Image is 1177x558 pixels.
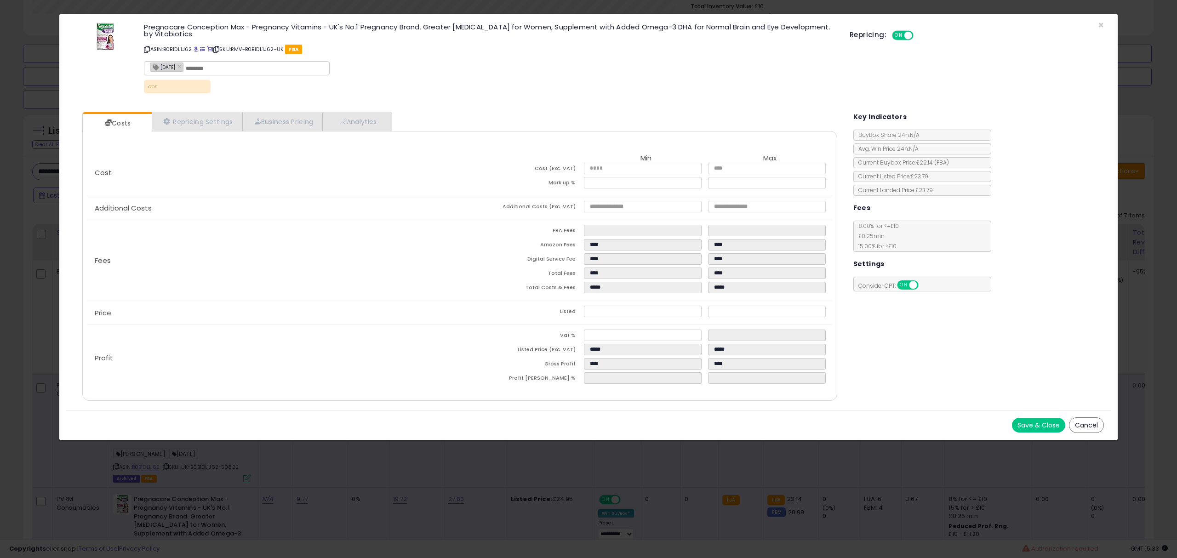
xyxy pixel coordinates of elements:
[200,46,205,53] a: All offer listings
[460,239,584,253] td: Amazon Fees
[854,131,920,139] span: BuyBox Share 24h: N/A
[460,358,584,372] td: Gross Profit
[83,114,151,132] a: Costs
[854,242,897,250] span: 15.00 % for > £10
[91,23,119,51] img: 519bed5DXML._SL60_.jpg
[898,281,909,289] span: ON
[584,154,708,163] th: Min
[460,372,584,387] td: Profit [PERSON_NAME] %
[853,111,907,123] h5: Key Indicators
[1012,418,1065,433] button: Save & Close
[916,159,949,166] span: £22.14
[460,282,584,296] td: Total Costs & Fees
[853,202,871,214] h5: Fees
[207,46,212,53] a: Your listing only
[460,253,584,268] td: Digital Service Fee
[893,32,904,40] span: ON
[460,177,584,191] td: Mark up %
[850,31,886,39] h5: Repricing:
[854,145,919,153] span: Avg. Win Price 24h: N/A
[912,32,927,40] span: OFF
[1069,417,1104,433] button: Cancel
[460,225,584,239] td: FBA Fees
[917,281,931,289] span: OFF
[87,169,460,177] p: Cost
[1098,18,1104,32] span: ×
[460,306,584,320] td: Listed
[87,257,460,264] p: Fees
[854,159,949,166] span: Current Buybox Price:
[144,80,211,93] p: oos
[460,344,584,358] td: Listed Price (Exc. VAT)
[144,23,836,37] h3: Pregnacare Conception Max - Pregnancy Vitamins - UK's No.1 Pregnancy Brand. Greater [MEDICAL_DATA...
[150,63,175,71] span: [DATE]
[854,222,899,250] span: 8.00 % for <= £10
[243,112,323,131] a: Business Pricing
[708,154,832,163] th: Max
[323,112,391,131] a: Analytics
[460,201,584,215] td: Additional Costs (Exc. VAT)
[460,330,584,344] td: Vat %
[854,282,931,290] span: Consider CPT:
[460,163,584,177] td: Cost (Exc. VAT)
[285,45,302,54] span: FBA
[87,205,460,212] p: Additional Costs
[194,46,199,53] a: BuyBox page
[87,354,460,362] p: Profit
[854,232,885,240] span: £0.25 min
[177,62,183,70] a: ×
[853,258,885,270] h5: Settings
[854,172,928,180] span: Current Listed Price: £23.79
[854,186,933,194] span: Current Landed Price: £23.79
[87,309,460,317] p: Price
[934,159,949,166] span: ( FBA )
[144,42,836,57] p: ASIN: B0B1DL1J62 | SKU: RMV-B0B1DL1J62-UK
[152,112,243,131] a: Repricing Settings
[460,268,584,282] td: Total Fees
